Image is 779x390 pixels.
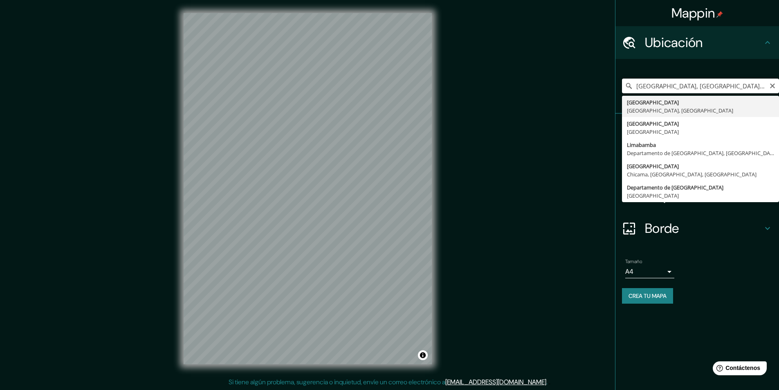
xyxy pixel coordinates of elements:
[625,265,674,278] div: A4
[418,350,428,360] button: Activar o desactivar atribución
[645,34,703,51] font: Ubicación
[671,5,715,22] font: Mappin
[627,99,679,106] font: [GEOGRAPHIC_DATA]
[622,288,673,304] button: Crea tu mapa
[615,147,779,179] div: Estilo
[627,171,757,178] font: Chicama, [GEOGRAPHIC_DATA], [GEOGRAPHIC_DATA]
[546,378,548,386] font: .
[627,184,723,191] font: Departamento de [GEOGRAPHIC_DATA]
[625,258,642,265] font: Tamaño
[627,192,679,199] font: [GEOGRAPHIC_DATA]
[615,114,779,147] div: Patas
[229,378,445,386] font: Si tiene algún problema, sugerencia o inquietud, envíe un correo electrónico a
[627,107,733,114] font: [GEOGRAPHIC_DATA], [GEOGRAPHIC_DATA]
[184,13,432,364] canvas: Mapa
[627,128,679,135] font: [GEOGRAPHIC_DATA]
[615,26,779,59] div: Ubicación
[716,11,723,18] img: pin-icon.png
[615,179,779,212] div: Disposición
[627,149,778,157] font: Departamento de [GEOGRAPHIC_DATA], [GEOGRAPHIC_DATA]
[769,81,776,89] button: Claro
[549,377,550,386] font: .
[445,378,546,386] a: [EMAIL_ADDRESS][DOMAIN_NAME]
[548,377,549,386] font: .
[622,79,779,93] input: Elige tu ciudad o zona
[629,292,667,300] font: Crea tu mapa
[706,358,770,381] iframe: Lanzador de widgets de ayuda
[627,141,656,149] font: Limabamba
[625,267,633,276] font: A4
[627,162,679,170] font: [GEOGRAPHIC_DATA]
[627,120,679,127] font: [GEOGRAPHIC_DATA]
[615,212,779,245] div: Borde
[645,220,679,237] font: Borde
